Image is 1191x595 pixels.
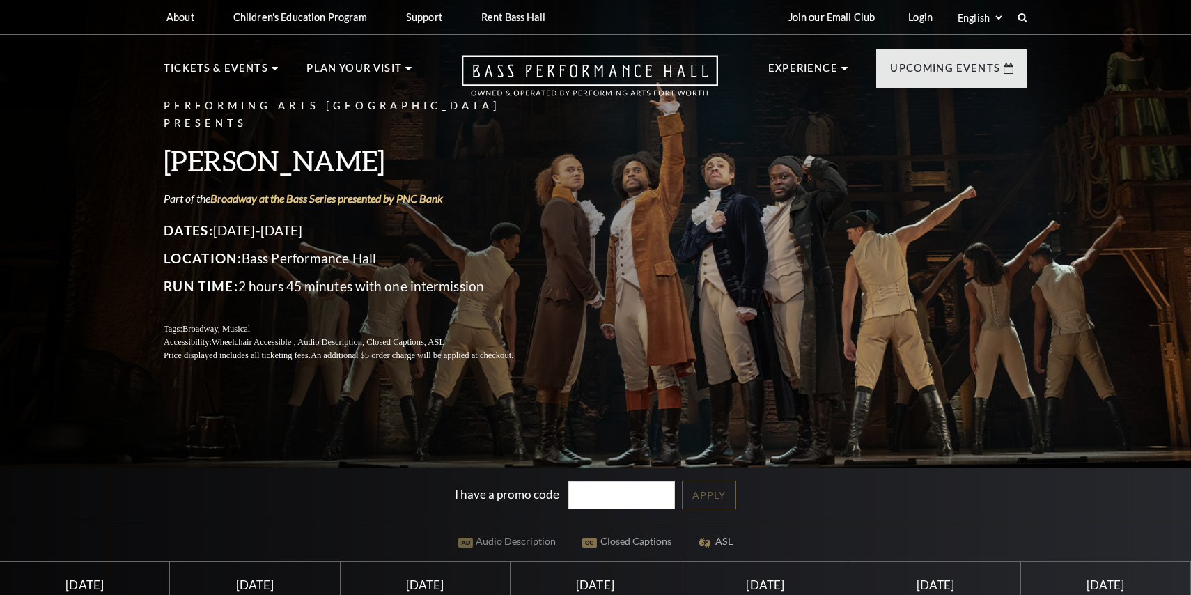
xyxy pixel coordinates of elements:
[17,578,153,592] div: [DATE]
[768,60,838,85] p: Experience
[406,11,442,23] p: Support
[890,60,1000,85] p: Upcoming Events
[311,350,513,360] span: An additional $5 order charge will be applied at checkout.
[164,219,547,242] p: [DATE]-[DATE]
[306,60,402,85] p: Plan Your Visit
[164,336,547,349] p: Accessibility:
[187,578,323,592] div: [DATE]
[164,250,242,266] span: Location:
[164,275,547,297] p: 2 hours 45 minutes with one intermission
[455,486,559,501] label: I have a promo code
[164,222,213,238] span: Dates:
[164,247,547,270] p: Bass Performance Hall
[212,337,444,347] span: Wheelchair Accessible , Audio Description, Closed Captions, ASL
[164,98,547,132] p: Performing Arts [GEOGRAPHIC_DATA] Presents
[357,578,493,592] div: [DATE]
[481,11,545,23] p: Rent Bass Hall
[210,192,443,205] a: Broadway at the Bass Series presented by PNC Bank
[164,191,547,206] p: Part of the
[164,278,238,294] span: Run Time:
[164,349,547,362] p: Price displayed includes all ticketing fees.
[527,578,664,592] div: [DATE]
[867,578,1004,592] div: [DATE]
[1037,578,1174,592] div: [DATE]
[182,324,250,334] span: Broadway, Musical
[164,143,547,178] h3: [PERSON_NAME]
[164,60,268,85] p: Tickets & Events
[166,11,194,23] p: About
[164,323,547,336] p: Tags:
[697,578,834,592] div: [DATE]
[955,11,1004,24] select: Select:
[233,11,367,23] p: Children's Education Program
